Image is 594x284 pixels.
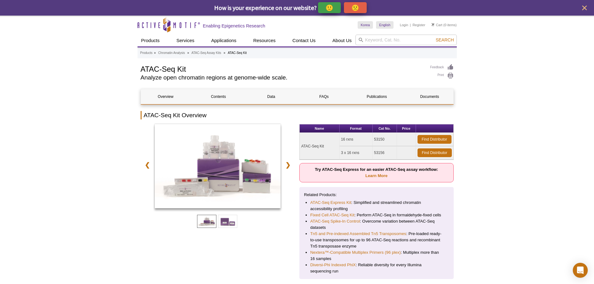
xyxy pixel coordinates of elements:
[418,148,452,157] a: Find Distributor
[340,133,373,146] td: 16 rxns
[373,124,397,133] th: Cat No.
[326,4,333,12] p: 🙂
[405,89,454,104] a: Documents
[310,262,443,274] li: : Reliable diversity for every Illumina sequencing run
[376,21,394,29] a: English
[214,4,317,12] span: How is your experience on our website?
[281,158,295,172] a: ❯
[351,4,359,12] p: 🙁
[373,133,397,146] td: 53150
[141,89,191,104] a: Overview
[400,23,408,27] a: Login
[299,89,349,104] a: FAQs
[434,37,456,43] button: Search
[340,124,373,133] th: Format
[310,262,356,268] a: Diversi-Phi Indexed PhiX
[581,4,588,12] button: close
[430,72,454,79] a: Print
[140,50,152,56] a: Products
[141,75,424,80] h2: Analyze open chromatin regions at genome-wide scale.
[310,200,443,212] li: : Simplified and streamlined chromatin accessibility profiling
[187,51,189,55] li: »
[249,35,279,46] a: Resources
[365,173,388,178] a: Learn More
[310,249,443,262] li: : Multiplex more than 16 samples
[432,23,434,26] img: Your Cart
[310,200,351,206] a: ATAC-Seq Express Kit
[191,50,221,56] a: ATAC-Seq Assay Kits
[315,167,438,178] strong: Try ATAC-Seq Express for an easier ATAC-Seq assay workflow:
[310,249,401,256] a: Nextera™-Compatible Multiplex Primers (96 plex)
[173,35,198,46] a: Services
[246,89,296,104] a: Data
[300,124,340,133] th: Name
[430,64,454,71] a: Feedback
[310,218,360,224] a: ATAC-Seq Spike-In Control
[413,23,425,27] a: Register
[155,124,281,208] img: ATAC-Seq Kit
[138,35,163,46] a: Products
[158,50,185,56] a: Chromatin Analysis
[340,146,373,160] td: 3 x 16 rxns
[436,37,454,42] span: Search
[207,35,240,46] a: Applications
[432,23,442,27] a: Cart
[573,263,588,278] div: Open Intercom Messenger
[397,124,416,133] th: Price
[310,218,443,231] li: : Overcome variation between ATAC-Seq datasets
[418,135,452,144] a: Find Distributor
[358,21,373,29] a: Korea
[141,158,154,172] a: ❮
[310,231,406,237] a: Tn5 and Pre-indexed Assembled Tn5 Transposomes
[224,51,225,55] li: »
[141,111,454,119] h2: ATAC-Seq Kit Overview
[310,231,443,249] li: : Pre-loaded ready-to-use transposomes for up to 96 ATAC-Seq reactions and recombinant Tn5 transp...
[355,35,457,45] input: Keyword, Cat. No.
[373,146,397,160] td: 53156
[155,124,281,210] a: ATAC-Seq Kit
[228,51,247,55] li: ATAC-Seq Kit
[304,192,449,198] p: Related Products:
[203,23,265,29] h2: Enabling Epigenetics Research
[310,212,443,218] li: : Perform ATAC-Seq in formaldehyde-fixed cells
[289,35,319,46] a: Contact Us
[329,35,355,46] a: About Us
[154,51,156,55] li: »
[410,21,411,29] li: |
[432,21,457,29] li: (0 items)
[141,64,424,73] h1: ATAC-Seq Kit
[352,89,402,104] a: Publications
[310,212,355,218] a: Fixed Cell ATAC-Seq Kit
[300,133,340,160] td: ATAC-Seq Kit
[194,89,243,104] a: Contents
